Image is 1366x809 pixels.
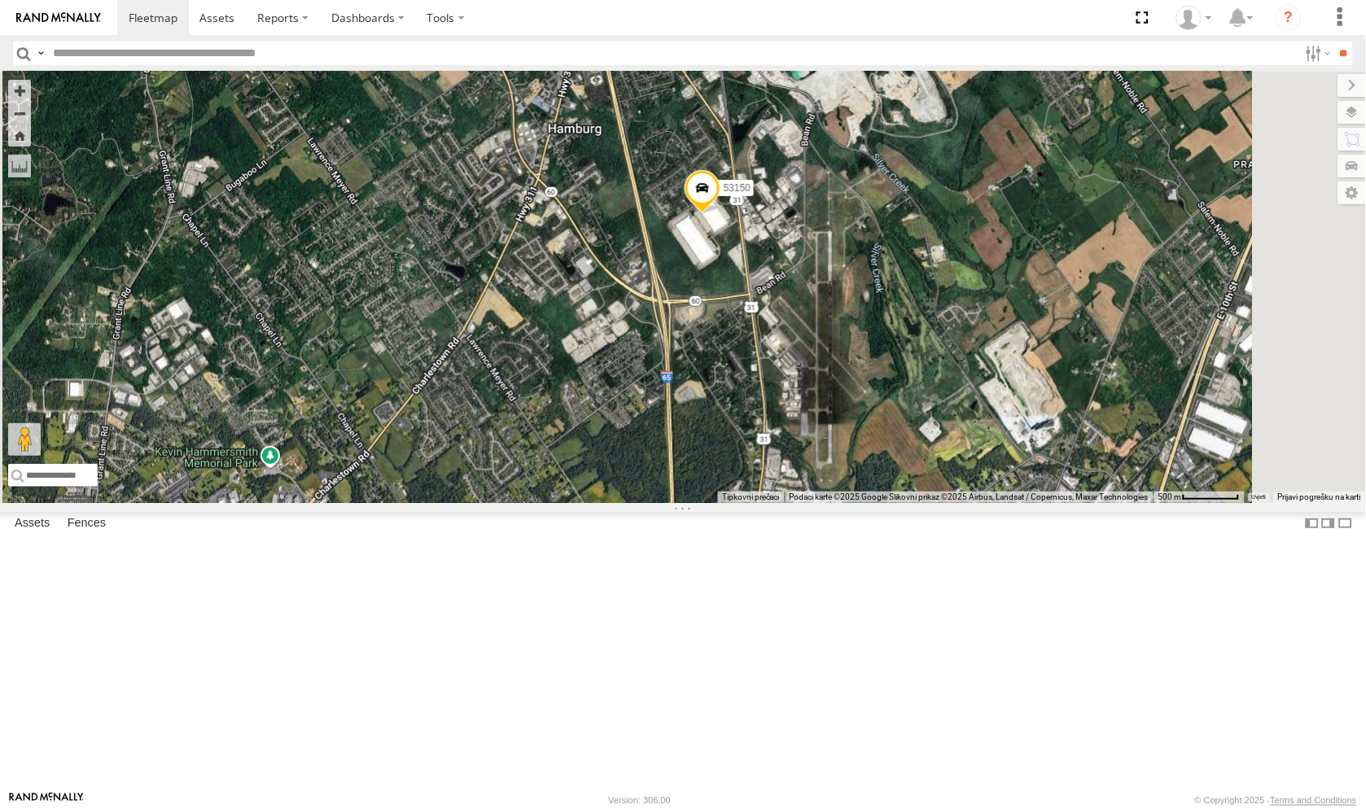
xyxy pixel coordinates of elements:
[8,423,41,456] button: Povucite Pegmana na kartu da biste otvorili Street View
[1271,796,1357,806] a: Terms and Conditions
[1320,512,1337,536] label: Dock Summary Table to the Right
[16,12,101,24] img: rand-logo.svg
[1154,492,1245,503] button: Mjerilo karte: 500 m naprema 67 piksela
[1276,5,1302,31] i: ?
[1171,6,1218,30] div: Miky Transport
[609,796,671,806] div: Version: 306.00
[8,102,31,125] button: Zoom out
[8,155,31,177] label: Measure
[724,183,751,195] span: 53150
[1158,492,1182,501] span: 500 m
[1338,181,1366,204] label: Map Settings
[1304,512,1320,536] label: Dock Summary Table to the Left
[9,793,84,809] a: Visit our Website
[1278,492,1361,501] a: Prijavi pogrešku na karti
[8,125,31,146] button: Zoom Home
[59,512,114,535] label: Fences
[790,492,1149,501] span: Podaci karte ©2025 Google Slikovni prikaz ©2025 Airbus, Landsat / Copernicus, Maxar Technologies
[722,492,780,503] button: Tipkovni prečaci
[1252,494,1266,501] a: Uvjeti (otvara se u novoj kartici)
[1299,42,1334,65] label: Search Filter Options
[7,512,58,535] label: Assets
[8,80,31,102] button: Zoom in
[34,42,47,65] label: Search Query
[1338,512,1354,536] label: Hide Summary Table
[1195,796,1357,806] div: © Copyright 2025 -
